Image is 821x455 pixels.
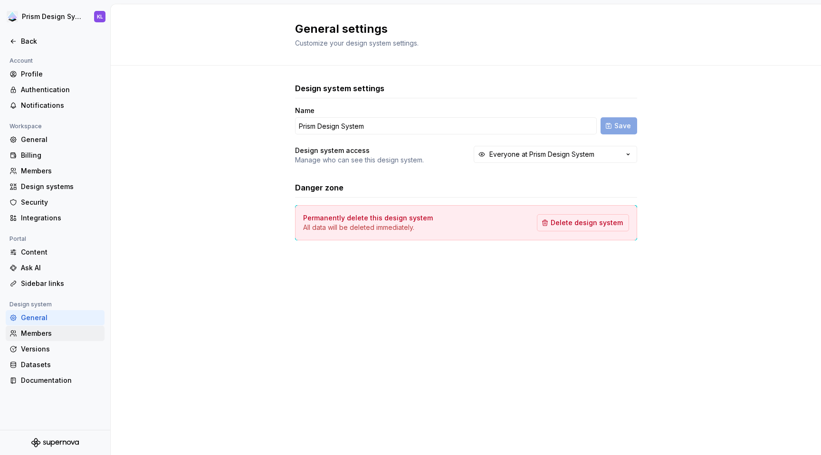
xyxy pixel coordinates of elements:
[6,55,37,66] div: Account
[6,121,46,132] div: Workspace
[21,69,101,79] div: Profile
[21,247,101,257] div: Content
[6,260,105,275] a: Ask AI
[295,21,626,37] h2: General settings
[21,279,101,288] div: Sidebar links
[474,146,637,163] button: Everyone at Prism Design System
[21,344,101,354] div: Versions
[21,329,101,338] div: Members
[21,313,101,322] div: General
[21,182,101,191] div: Design systems
[6,132,105,147] a: General
[7,11,18,22] img: 106765b7-6fc4-4b5d-8be0-32f944830029.png
[295,83,384,94] h3: Design system settings
[21,376,101,385] div: Documentation
[295,155,424,165] p: Manage who can see this design system.
[6,210,105,226] a: Integrations
[21,37,101,46] div: Back
[489,150,594,159] div: Everyone at Prism Design System
[22,12,83,21] div: Prism Design System
[6,276,105,291] a: Sidebar links
[6,245,105,260] a: Content
[295,146,370,155] h4: Design system access
[537,214,629,231] button: Delete design system
[6,357,105,372] a: Datasets
[6,341,105,357] a: Versions
[6,326,105,341] a: Members
[6,163,105,179] a: Members
[21,263,101,273] div: Ask AI
[295,106,315,115] label: Name
[6,299,56,310] div: Design system
[21,101,101,110] div: Notifications
[6,82,105,97] a: Authentication
[6,179,105,194] a: Design systems
[2,6,108,27] button: Prism Design SystemKL
[6,148,105,163] a: Billing
[6,195,105,210] a: Security
[21,213,101,223] div: Integrations
[31,438,79,447] svg: Supernova Logo
[6,373,105,388] a: Documentation
[303,223,433,232] p: All data will be deleted immediately.
[6,98,105,113] a: Notifications
[551,218,623,227] span: Delete design system
[295,182,344,193] h3: Danger zone
[21,166,101,176] div: Members
[21,198,101,207] div: Security
[303,213,433,223] h4: Permanently delete this design system
[21,360,101,370] div: Datasets
[97,13,103,20] div: KL
[6,34,105,49] a: Back
[21,85,101,95] div: Authentication
[21,151,101,160] div: Billing
[6,233,30,245] div: Portal
[6,66,105,82] a: Profile
[6,310,105,325] a: General
[295,39,419,47] span: Customize your design system settings.
[21,135,101,144] div: General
